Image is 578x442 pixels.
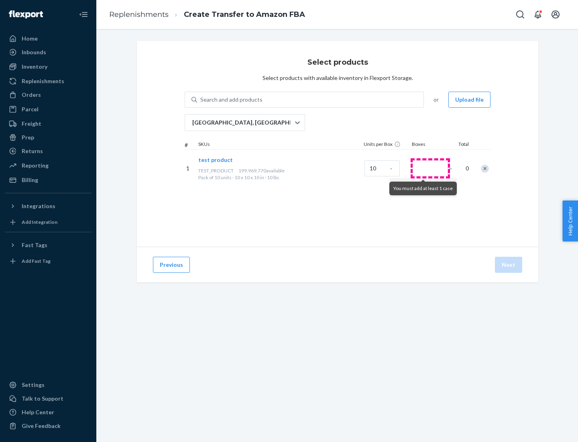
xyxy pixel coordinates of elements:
[5,159,92,172] a: Reporting
[22,258,51,264] div: Add Fast Tag
[198,174,361,181] div: Pack of 10 units · 10 x 10 x 10 in · 10 lbs
[22,395,63,403] div: Talk to Support
[22,63,47,71] div: Inventory
[512,6,528,23] button: Open Search Box
[22,422,61,430] div: Give Feedback
[22,408,54,416] div: Help Center
[547,6,564,23] button: Open account menu
[450,141,470,149] div: Total
[22,77,64,85] div: Replenishments
[184,10,305,19] a: Create Transfer to Amazon FBA
[5,239,92,252] button: Fast Tags
[5,174,92,186] a: Billing
[75,6,92,23] button: Close Navigation
[461,164,469,172] span: 0
[263,74,413,82] div: Select products with available inventory in Flexport Storage.
[22,91,41,99] div: Orders
[5,103,92,116] a: Parcel
[185,141,197,149] div: #
[5,117,92,130] a: Freight
[5,255,92,268] a: Add Fast Tag
[448,92,490,108] button: Upload file
[449,164,457,172] span: =
[5,75,92,88] a: Replenishments
[186,164,195,172] p: 1
[198,156,233,164] button: test product
[5,392,92,405] a: Talk to Support
[198,156,233,163] span: test product
[5,145,92,158] a: Returns
[192,119,294,127] p: [GEOGRAPHIC_DATA], [GEOGRAPHIC_DATA]
[153,257,190,273] button: Previous
[22,241,47,249] div: Fast Tags
[530,6,546,23] button: Open notifications
[5,60,92,73] a: Inventory
[5,379,92,391] a: Settings
[5,131,92,144] a: Prep
[413,160,448,176] input: Number of boxes
[200,96,263,104] div: Search and add products
[197,141,362,149] div: SKUs
[364,160,400,176] input: Case Quantity
[481,165,489,173] div: Remove Item
[5,216,92,229] a: Add Integration
[433,96,439,104] span: or
[22,219,57,225] div: Add Integration
[307,57,368,68] h3: Select products
[362,141,410,149] div: Units per Box
[5,88,92,101] a: Orders
[5,200,92,213] button: Integrations
[22,48,46,56] div: Inbounds
[410,141,450,149] div: Boxes
[22,202,55,210] div: Integrations
[198,168,234,174] span: TEST_PRODUCT
[22,120,41,128] div: Freight
[22,105,39,113] div: Parcel
[389,182,457,195] div: You must add at least 1 case
[22,381,45,389] div: Settings
[562,201,578,241] button: Help Center
[22,162,49,170] div: Reporting
[22,133,34,141] div: Prep
[5,406,92,419] a: Help Center
[22,147,43,155] div: Returns
[5,46,92,59] a: Inbounds
[5,32,92,45] a: Home
[103,3,311,27] ol: breadcrumbs
[22,35,38,43] div: Home
[22,176,38,184] div: Billing
[9,10,43,18] img: Flexport logo
[109,10,169,19] a: Replenishments
[5,419,92,432] button: Give Feedback
[238,168,285,174] span: 199,969,770 available
[495,257,522,273] button: Next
